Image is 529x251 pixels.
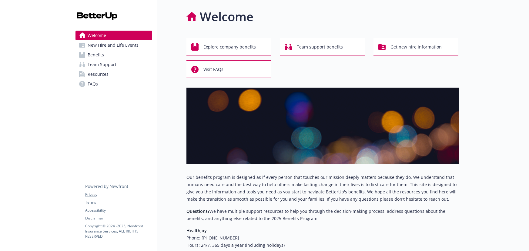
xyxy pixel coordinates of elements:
[88,60,116,69] span: Team Support
[186,88,459,164] img: overview page banner
[186,242,459,249] h6: Hours: 24/7, 365 days a year (including holidays)​
[186,38,272,55] button: Explore company benefits
[186,174,459,203] p: Our benefits program is designed as if every person that touches our mission deeply matters becau...
[75,60,152,69] a: Team Support
[186,208,209,214] strong: Questions?
[186,208,459,222] p: We have multiple support resources to help you through the decision-making process, address quest...
[280,38,365,55] button: Team support benefits
[88,69,109,79] span: Resources
[85,208,152,213] a: Accessibility
[297,41,343,53] span: Team support benefits
[85,216,152,221] a: Disclaimer
[390,41,442,53] span: Get new hire information
[75,79,152,89] a: FAQs
[88,50,104,60] span: Benefits
[203,64,223,75] span: Visit FAQs
[186,228,207,233] strong: HealthJoy
[203,41,256,53] span: Explore company benefits
[88,40,139,50] span: New Hire and Life Events
[186,234,459,242] h6: Phone: [PHONE_NUMBER]
[75,50,152,60] a: Benefits
[88,31,106,40] span: Welcome
[373,38,459,55] button: Get new hire information
[85,192,152,197] a: Privacy
[75,69,152,79] a: Resources
[75,31,152,40] a: Welcome
[200,8,253,26] h1: Welcome
[88,79,98,89] span: FAQs
[85,223,152,239] p: Copyright © 2024 - 2025 , Newfront Insurance Services, ALL RIGHTS RESERVED
[186,60,272,78] button: Visit FAQs
[85,200,152,205] a: Terms
[75,40,152,50] a: New Hire and Life Events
